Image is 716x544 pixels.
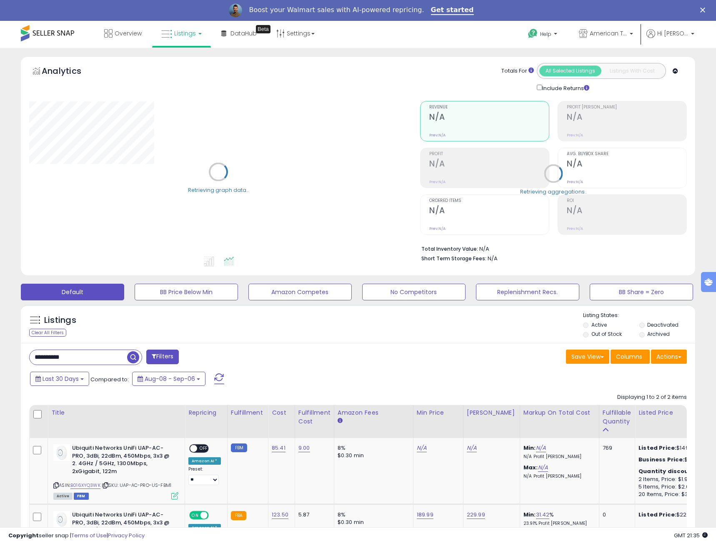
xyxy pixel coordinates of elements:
a: Overview [98,21,148,46]
strong: Copyright [8,531,39,539]
small: FBM [231,443,247,452]
b: Min: [523,511,536,519]
a: N/A [536,444,546,452]
div: $0.30 min [338,452,407,459]
h5: Listings [44,315,76,326]
div: Title [51,408,181,417]
span: Last 30 Days [43,375,79,383]
span: OFF [197,445,210,452]
img: 21TRe1HoP9L._SL40_.jpg [53,511,70,528]
span: Overview [115,29,142,38]
div: seller snap | | [8,532,145,540]
a: B016XYQ3WK [70,482,100,489]
b: Listed Price: [638,444,676,452]
button: Actions [651,350,687,364]
a: 189.99 [417,511,433,519]
a: 85.41 [272,444,285,452]
div: Clear All Filters [29,329,66,337]
a: N/A [538,463,548,472]
button: All Selected Listings [539,65,601,76]
button: BB Price Below Min [135,284,238,300]
a: Privacy Policy [108,531,145,539]
a: 123.50 [272,511,288,519]
b: Listed Price: [638,511,676,519]
img: 21TRe1HoP9L._SL40_.jpg [53,444,70,461]
span: All listings currently available for purchase on Amazon [53,493,73,500]
p: N/A Profit [PERSON_NAME] [523,473,593,479]
div: Boost your Walmart sales with AI-powered repricing. [249,6,424,14]
div: Amazon AI * [188,524,221,531]
div: Preset: [188,466,221,485]
span: Hi [PERSON_NAME] [657,29,688,38]
div: Markup on Total Cost [523,408,596,417]
span: FBM [74,493,89,500]
div: 20 Items, Price: $3 [638,491,708,498]
button: Save View [566,350,609,364]
span: American Telecom Headquarters [590,29,627,38]
span: Columns [616,353,642,361]
b: Min: [523,444,536,452]
div: ASIN: [53,444,178,499]
h5: Analytics [42,65,98,79]
label: Archived [647,330,670,337]
small: Amazon Fees. [338,417,343,425]
div: % [523,511,593,526]
i: Get Help [528,28,538,39]
button: Replenishment Recs. [476,284,579,300]
div: $149.00 [638,444,708,452]
div: Retrieving aggregations.. [520,188,587,195]
div: $221.22 [638,511,708,519]
button: Columns [611,350,650,364]
div: Amazon AI * [188,457,221,465]
span: Aug-08 - Sep-06 [145,375,195,383]
small: FBA [231,511,246,520]
span: Listings [174,29,196,38]
div: Fulfillment [231,408,265,417]
b: Ubiquiti Networks UniFi UAP-AC-PRO, 3dBi, 22dBm, 450Mbps, 3x3 @ 2. 4GHz / 5GHz, 1300Mbps, 2xGigab... [72,444,173,477]
div: : [638,468,708,475]
a: Terms of Use [71,531,107,539]
div: Amazon Fees [338,408,410,417]
a: Hi [PERSON_NAME] [646,29,694,48]
div: 769 [603,444,628,452]
div: Displaying 1 to 2 of 2 items [617,393,687,401]
div: Totals For [501,67,534,75]
div: $143.99 [638,456,708,463]
button: Default [21,284,124,300]
b: Business Price: [638,456,684,463]
p: N/A Profit [PERSON_NAME] [523,454,593,460]
label: Active [591,321,607,328]
b: Ubiquiti Networks UniFi UAP-AC-PRO, 3dBi, 22dBm, 450Mbps, 3x3 @ 2. 4GHz / 5GHz, 1300Mbps, 2xGigab... [72,511,173,544]
div: Repricing [188,408,224,417]
span: 2025-10-7 21:35 GMT [674,531,708,539]
div: Fulfillable Quantity [603,408,631,426]
div: Cost [272,408,291,417]
label: Out of Stock [591,330,622,337]
a: American Telecom Headquarters [573,21,639,48]
button: BB Share = Zero [590,284,693,300]
a: N/A [417,444,427,452]
a: 229.99 [467,511,485,519]
div: Retrieving graph data.. [188,186,249,194]
img: Profile image for Adrian [229,4,242,17]
a: 9.00 [298,444,310,452]
div: 5 Items, Price: $2.65 [638,483,708,491]
div: 0 [603,511,628,519]
div: Close [700,8,708,13]
div: $0.30 min [338,519,407,526]
div: [PERSON_NAME] [467,408,516,417]
div: 8% [338,511,407,519]
div: 8% [338,444,407,452]
button: No Competitors [362,284,466,300]
a: Get started [431,6,474,15]
button: Aug-08 - Sep-06 [132,372,205,386]
div: Listed Price [638,408,711,417]
a: Settings [270,21,321,46]
div: 5.87 [298,511,328,519]
button: Last 30 Days [30,372,89,386]
div: Include Returns [531,83,599,93]
label: Deactivated [647,321,678,328]
a: Listings [155,21,208,46]
span: Help [540,30,551,38]
span: | SKU: UAP-AC-PRO-US-FBM1 [102,482,171,489]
